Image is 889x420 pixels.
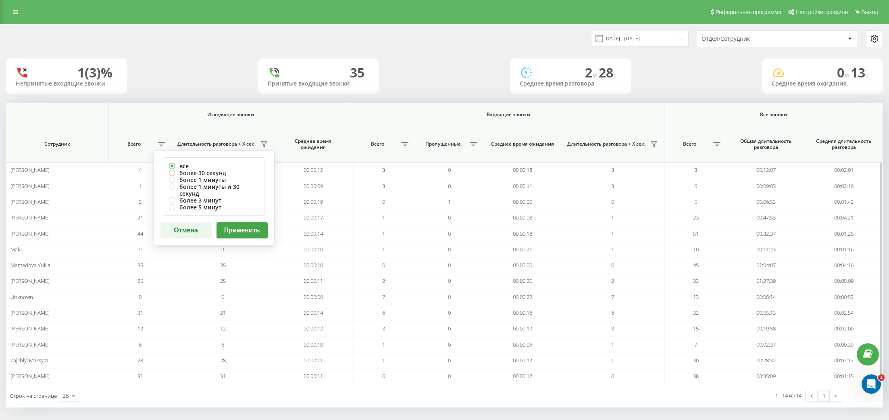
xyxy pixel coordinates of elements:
td: 00:55:13 [727,305,805,321]
td: 00:19:58 [727,321,805,336]
td: 00:28:32 [727,353,805,368]
span: 12 [137,325,143,332]
td: 00:00:12 [483,368,562,384]
span: 0 [139,293,142,301]
label: более 5 минут [169,204,259,211]
span: 25 [220,277,226,284]
span: 1 [382,246,385,253]
span: Строк на странице [10,392,57,399]
span: 6 [221,341,224,348]
span: 28 [599,64,616,81]
button: Отмена [160,222,212,238]
span: 1 [611,246,614,253]
span: 31 [220,372,226,380]
span: Настройки профиля [795,9,848,15]
td: 00:00:12 [275,321,353,336]
td: 00:02:01 [805,162,883,178]
span: Среднее время ожидания [282,138,344,150]
td: 00:00:14 [275,226,353,241]
td: 00:02:16 [805,178,883,194]
span: Maks [10,246,23,253]
span: 6 [611,309,614,316]
td: 00:00:39 [805,336,883,352]
span: м [844,71,851,79]
span: 1 [611,230,614,237]
span: 9 [221,246,224,253]
span: 12 [220,325,226,332]
div: 1 (3)% [77,65,112,80]
span: 1 [611,357,614,364]
span: 30 [693,357,699,364]
span: Исходящие звонки [125,111,336,118]
td: 00:00:20 [483,273,562,289]
label: более 1 минуты и 30 секунд [169,183,259,197]
span: 13 [693,293,699,301]
span: [PERSON_NAME] [10,341,50,348]
td: 00:00:53 [805,289,883,305]
td: 00:00:18 [275,336,353,352]
td: 00:00:12 [275,162,353,178]
span: 0 [448,166,451,173]
span: 1 [878,374,885,381]
div: Среднее время разговора [520,80,621,87]
td: 00:00:06 [483,336,562,352]
span: [PERSON_NAME] [10,309,50,316]
td: 00:00:22 [483,289,562,305]
span: Всего [113,141,155,147]
td: 00:00:11 [275,273,353,289]
td: 00:00:19 [275,194,353,210]
td: 00:11:23 [727,242,805,257]
span: Реферальная программа [715,9,781,15]
span: Mamedova Yuliia [10,261,50,269]
td: 00:00:00 [483,194,562,210]
td: 00:47:53 [727,210,805,226]
td: 00:02:00 [805,321,883,336]
span: 0 [448,182,451,190]
span: 6 [382,372,385,380]
span: 0 [382,261,385,269]
td: 00:01:25 [805,226,883,241]
td: 00:00:18 [483,162,562,178]
label: более 1 минуты [169,176,259,183]
span: [PERSON_NAME] [10,372,50,380]
span: 0 [611,261,614,269]
span: 1 [139,182,142,190]
span: 3 [382,325,385,332]
span: [PERSON_NAME] [10,198,50,205]
td: 00:00:10 [275,242,353,257]
span: 1 [382,341,385,348]
td: 00:00:11 [483,178,562,194]
td: 00:01:16 [805,242,883,257]
span: 3 [611,325,614,332]
span: 2 [382,277,385,284]
span: 10 [693,246,699,253]
span: 21 [220,309,226,316]
span: 0 [221,293,224,301]
span: Пропущенные [419,141,467,147]
td: 00:00:17 [275,210,353,226]
span: Длительность разговора > Х сек. [566,141,647,147]
span: 51 [693,230,699,237]
td: 00:00:09 [275,178,353,194]
span: 1 [382,357,385,364]
span: 1 [611,341,614,348]
td: 00:00:00 [275,289,353,305]
td: 00:00:21 [483,242,562,257]
span: 28 [220,357,226,364]
td: 00:02:37 [727,336,805,352]
span: 3 [611,182,614,190]
td: 00:32:37 [727,226,805,241]
span: 3 [611,166,614,173]
span: Выход [861,9,878,15]
td: 00:01:15 [805,368,883,384]
td: 00:02:12 [805,353,883,368]
span: 0 [448,277,451,284]
td: 00:00:12 [483,353,562,368]
span: 6 [382,309,385,316]
td: 00:02:54 [805,305,883,321]
td: 00:06:53 [727,194,805,210]
span: [PERSON_NAME] [10,166,50,173]
span: 45 [693,261,699,269]
div: Принятые входящие звонки [268,80,369,87]
span: 7 [611,293,614,301]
